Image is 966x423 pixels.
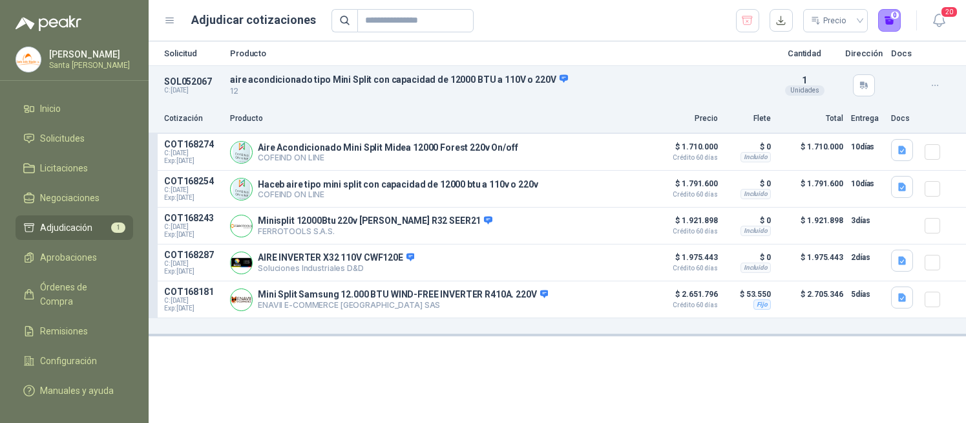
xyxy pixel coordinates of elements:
[164,157,222,165] span: Exp: [DATE]
[258,179,538,190] p: Haceb aire tipo mini split con capacidad de 12000 btu a 110v o 220v
[258,263,414,273] p: Soluciones Industriales D&D
[753,299,771,310] div: Fijo
[49,50,130,59] p: [PERSON_NAME]
[164,250,222,260] p: COT168287
[164,186,222,194] span: C: [DATE]
[49,61,130,69] p: Santa [PERSON_NAME]
[851,287,883,302] p: 5 días
[16,349,133,373] a: Configuración
[16,378,133,403] a: Manuales y ayuda
[164,176,222,186] p: COT168254
[653,139,718,161] p: $ 1.710.000
[16,156,133,180] a: Licitaciones
[851,113,883,125] p: Entrega
[40,102,61,116] span: Inicio
[258,226,492,236] p: FERROTOOLS S.A.S.
[772,49,837,58] p: Cantidad
[653,250,718,272] p: $ 1.975.443
[726,287,771,302] p: $ 53.550
[851,213,883,228] p: 3 días
[740,263,771,273] div: Incluido
[40,324,88,338] span: Remisiones
[726,213,771,228] p: $ 0
[40,131,85,146] span: Solicitudes
[811,11,848,30] div: Precio
[653,265,718,272] span: Crédito 60 días
[258,190,538,199] p: COFEIND ON LINE
[653,287,718,309] p: $ 2.651.796
[940,6,958,18] span: 20
[164,260,222,268] span: C: [DATE]
[653,228,718,235] span: Crédito 60 días
[231,252,252,274] img: Company Logo
[164,268,222,276] span: Exp: [DATE]
[779,213,843,239] p: $ 1.921.898
[726,250,771,265] p: $ 0
[653,191,718,198] span: Crédito 60 días
[230,85,764,98] p: 12
[740,189,771,199] div: Incluido
[164,149,222,157] span: C: [DATE]
[726,139,771,155] p: $ 0
[851,250,883,265] p: 2 días
[40,354,97,368] span: Configuración
[111,222,125,233] span: 1
[16,275,133,314] a: Órdenes de Compra
[164,223,222,231] span: C: [DATE]
[653,302,718,309] span: Crédito 60 días
[258,142,518,153] p: Aire Acondicionado Mini Split Midea 12000 Forest 220v On/off
[164,139,222,149] p: COT168274
[231,179,252,200] img: Company Logo
[230,74,764,85] p: aire acondicionado tipo Mini Split con capacidad de 12000 BTU a 110V o 220V
[779,287,843,312] p: $ 2.705.346
[191,11,316,29] h1: Adjudicar cotizaciones
[16,47,41,72] img: Company Logo
[230,49,764,58] p: Producto
[779,250,843,276] p: $ 1.975.443
[258,289,548,301] p: Mini Split Samsung 12.000 BTU WIND-FREE INVERTER R410A. 220V
[740,226,771,236] div: Incluido
[16,245,133,270] a: Aprobaciones
[653,213,718,235] p: $ 1.921.898
[16,126,133,151] a: Solicitudes
[16,319,133,343] a: Remisiones
[891,113,917,125] p: Docs
[40,250,97,265] span: Aprobaciones
[851,176,883,191] p: 10 días
[40,280,121,309] span: Órdenes de Compra
[40,161,88,175] span: Licitaciones
[16,186,133,210] a: Negociaciones
[231,289,252,310] img: Company Logo
[845,49,883,58] p: Dirección
[231,215,252,237] img: Company Logo
[779,113,843,125] p: Total
[164,113,222,125] p: Cotización
[785,85,824,96] div: Unidades
[878,9,901,32] button: 0
[231,142,252,163] img: Company Logo
[164,87,222,94] p: C: [DATE]
[16,215,133,240] a: Adjudicación1
[164,194,222,202] span: Exp: [DATE]
[164,213,222,223] p: COT168243
[164,76,222,87] p: SOL052067
[802,75,807,85] span: 1
[891,49,917,58] p: Docs
[653,113,718,125] p: Precio
[40,191,100,205] span: Negociaciones
[164,231,222,239] span: Exp: [DATE]
[164,49,222,58] p: Solicitud
[653,155,718,161] span: Crédito 60 días
[16,16,81,31] img: Logo peakr
[40,221,92,235] span: Adjudicación
[927,9,950,32] button: 20
[779,176,843,202] p: $ 1.791.600
[164,297,222,305] span: C: [DATE]
[653,176,718,198] p: $ 1.791.600
[258,300,548,310] p: ENAVII E-COMMERCE [GEOGRAPHIC_DATA] SAS
[779,139,843,165] p: $ 1.710.000
[164,305,222,312] span: Exp: [DATE]
[726,176,771,191] p: $ 0
[230,113,646,125] p: Producto
[258,252,414,264] p: AIRE INVERTER X32 110V CWF120E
